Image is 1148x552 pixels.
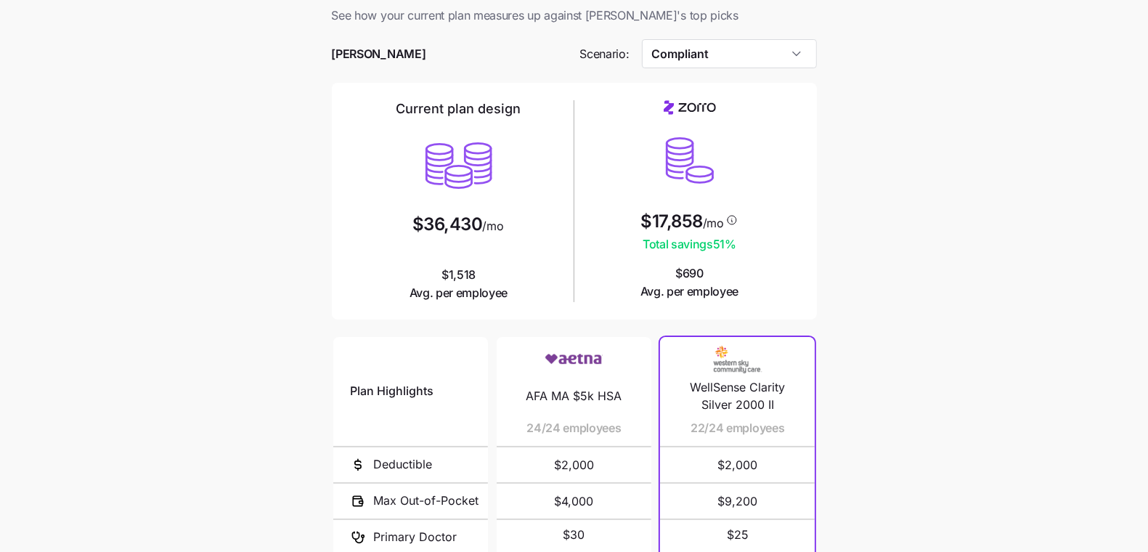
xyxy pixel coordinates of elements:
[563,526,585,544] span: $30
[677,378,797,415] span: WellSense Clarity Silver 2000 II
[640,264,739,301] span: $690
[412,216,483,233] span: $36,430
[703,217,724,229] span: /mo
[351,382,434,400] span: Plan Highlights
[727,526,749,544] span: $25
[545,346,603,373] img: Carrier
[410,266,508,302] span: $1,518
[514,447,634,482] span: $2,000
[396,100,521,118] h2: Current plan design
[374,492,479,510] span: Max Out-of-Pocket
[640,283,739,301] span: Avg. per employee
[514,484,634,519] span: $4,000
[526,419,621,437] span: 24/24 employees
[580,45,630,63] span: Scenario:
[526,387,622,405] span: AFA MA $5k HSA
[677,447,797,482] span: $2,000
[332,7,817,25] span: See how your current plan measures up against [PERSON_NAME]'s top picks
[640,213,703,230] span: $17,858
[410,284,508,302] span: Avg. per employee
[374,455,433,474] span: Deductible
[374,528,457,546] span: Primary Doctor
[709,346,767,373] img: Carrier
[677,484,797,519] span: $9,200
[482,220,503,232] span: /mo
[691,419,784,437] span: 22/24 employees
[332,45,426,63] span: [PERSON_NAME]
[640,235,738,253] span: Total savings 51 %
